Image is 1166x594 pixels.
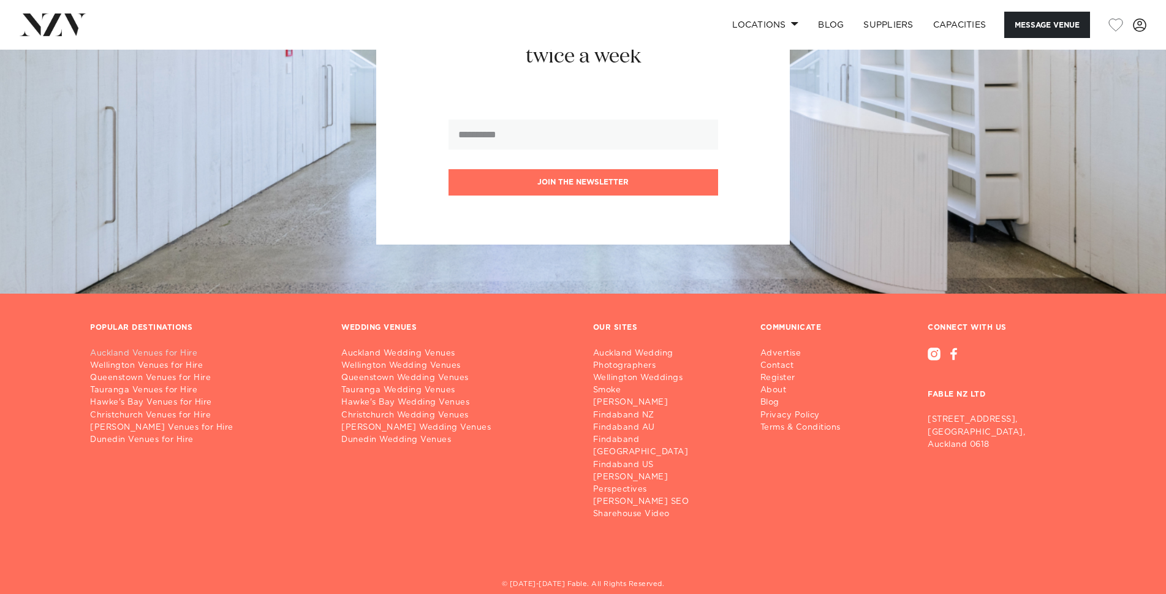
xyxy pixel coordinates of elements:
a: [PERSON_NAME] SEO [593,496,741,508]
a: BLOG [808,12,854,38]
h3: POPULAR DESTINATIONS [90,323,192,333]
a: About [760,384,850,397]
button: Message Venue [1004,12,1090,38]
a: Smoke [593,384,741,397]
a: Dunedin Venues for Hire [90,434,322,446]
a: Wellington Venues for Hire [90,360,322,372]
a: Locations [722,12,808,38]
a: Tauranga Wedding Venues [341,384,573,397]
a: Terms & Conditions [760,422,850,434]
a: Queenstown Venues for Hire [90,372,322,384]
a: Advertise [760,348,850,360]
a: SUPPLIERS [854,12,923,38]
a: Findaband US [593,459,741,471]
a: Contact [760,360,850,372]
a: Hawke's Bay Wedding Venues [341,397,573,409]
a: Capacities [923,12,996,38]
h3: OUR SITES [593,323,638,333]
a: Findaband NZ [593,409,741,422]
p: [STREET_ADDRESS], [GEOGRAPHIC_DATA], Auckland 0618 [928,414,1075,451]
a: Hawke's Bay Venues for Hire [90,397,322,409]
a: Christchurch Venues for Hire [90,409,322,422]
a: Perspectives [593,484,741,496]
a: Sharehouse Video [593,508,741,520]
a: Christchurch Wedding Venues [341,409,573,422]
h3: FABLE NZ LTD [928,360,1075,409]
a: Blog [760,397,850,409]
img: nzv-logo.png [20,13,86,36]
a: Register [760,372,850,384]
a: Auckland Venues for Hire [90,348,322,360]
a: Auckland Wedding Photographers [593,348,741,372]
a: Dunedin Wedding Venues [341,434,573,446]
a: Findaband AU [593,422,741,434]
a: [PERSON_NAME] Venues for Hire [90,422,322,434]
a: Wellington Wedding Venues [341,360,573,372]
h3: CONNECT WITH US [928,323,1075,333]
a: Tauranga Venues for Hire [90,384,322,397]
a: [PERSON_NAME] [593,397,741,409]
h3: COMMUNICATE [760,323,822,333]
h5: © [DATE]-[DATE] Fable. All Rights Reserved. [90,580,1076,590]
a: Findaband [GEOGRAPHIC_DATA] [593,434,741,459]
a: Queenstown Wedding Venues [341,372,573,384]
a: [PERSON_NAME] Wedding Venues [341,422,573,434]
a: Wellington Weddings [593,372,741,384]
button: Join the newsletter [449,169,718,196]
h3: WEDDING VENUES [341,323,417,333]
a: Auckland Wedding Venues [341,348,573,360]
a: Privacy Policy [760,409,850,422]
a: [PERSON_NAME] [593,471,741,484]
